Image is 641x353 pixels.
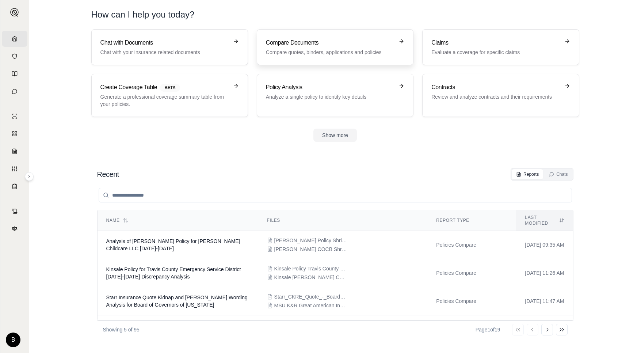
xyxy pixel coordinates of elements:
td: [DATE] 08:48 AM [516,315,573,349]
td: [DATE] 09:35 AM [516,231,573,259]
div: B [6,333,20,347]
h2: Recent [97,169,119,179]
div: Reports [516,171,539,177]
a: ClaimsEvaluate a coverage for specific claims [422,29,579,65]
a: Documents Vault [2,48,27,64]
p: Analyze a single policy to identify key details [266,93,394,100]
p: Chat with your insurance related documents [100,49,229,56]
div: Last modified [525,215,564,226]
a: Policy Comparisons [2,126,27,142]
span: BETA [160,84,180,92]
div: Chats [549,171,568,177]
td: [DATE] 11:47 AM [516,287,573,315]
p: Review and analyze contracts and their requirements [431,93,560,100]
a: Claim Coverage [2,143,27,159]
h1: How can I help you today? [91,9,195,20]
p: Showing 5 of 95 [103,326,140,333]
h3: Create Coverage Table [100,83,229,92]
span: Kinsale Policy Travis County Emergency Service District 2025-2026 ($1M xs $50K).pdf [274,265,347,272]
div: Name [106,217,249,223]
a: ContractsReview and analyze contracts and their requirements [422,74,579,117]
p: Evaluate a coverage for specific claims [431,49,560,56]
span: Starr_CKRE_Quote_-_Board_of_Governors_of_Missouri_.PDF [274,293,347,300]
span: Kinsale Binder Travis County Emergency Service District 2025-2026 ($1M xs $50K).pdf [274,274,347,281]
button: Expand sidebar [25,172,34,181]
a: Coverage Table [2,178,27,194]
td: [DATE] 11:26 AM [516,259,573,287]
h3: Policy Analysis [266,83,394,92]
p: Generate a professional coverage summary table from your policies. [100,93,229,108]
span: MSU K&R Great American Insurance Company Renewal Proposal.PDF [274,302,347,309]
a: Chat [2,83,27,99]
button: Show more [313,129,357,142]
a: Legal Search Engine [2,221,27,237]
a: Contract Analysis [2,203,27,219]
button: Reports [512,169,543,179]
h3: Claims [431,38,560,47]
h3: Chat with Documents [100,38,229,47]
div: Page 1 of 19 [476,326,500,333]
h3: Contracts [431,83,560,92]
td: Single Policy Analysis [427,315,516,349]
a: Chat with DocumentsChat with your insurance related documents [91,29,248,65]
p: Compare quotes, binders, applications and policies [266,49,394,56]
button: Expand sidebar [7,5,22,20]
span: Analysis of Miller Policy for Shri Ganesh Childcare LLC 2025-2026 [106,238,240,251]
a: Single Policy [2,108,27,124]
h3: Compare Documents [266,38,394,47]
th: Report Type [427,210,516,231]
span: Miller COCB Shri Ganesh Childcare LLC 2025-2026 SML ($1M xs $7.5K SIR).pdf [274,246,347,253]
a: Custom Report [2,161,27,177]
a: Prompt Library [2,66,27,82]
a: Policy AnalysisAnalyze a single policy to identify key details [257,74,413,117]
button: Chats [545,169,572,179]
td: Policies Compare [427,231,516,259]
a: Create Coverage TableBETAGenerate a professional coverage summary table from your policies. [91,74,248,117]
span: Kinsale Policy for Travis County Emergency Service District 2025-2026 Discrepancy Analysis [106,266,241,280]
span: Miller Policy Shri Ganesh Childcare LLC 2025-2026 SML ($1M xs $7.5K SIR).pdf [274,237,347,244]
th: Files [258,210,428,231]
td: Policies Compare [427,259,516,287]
td: Policies Compare [427,287,516,315]
a: Home [2,31,27,47]
span: Starr Insurance Quote Kidnap and Ransom Wording Analysis for Board of Governors of Missouri [106,295,248,308]
img: Expand sidebar [10,8,19,17]
a: Compare DocumentsCompare quotes, binders, applications and policies [257,29,413,65]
